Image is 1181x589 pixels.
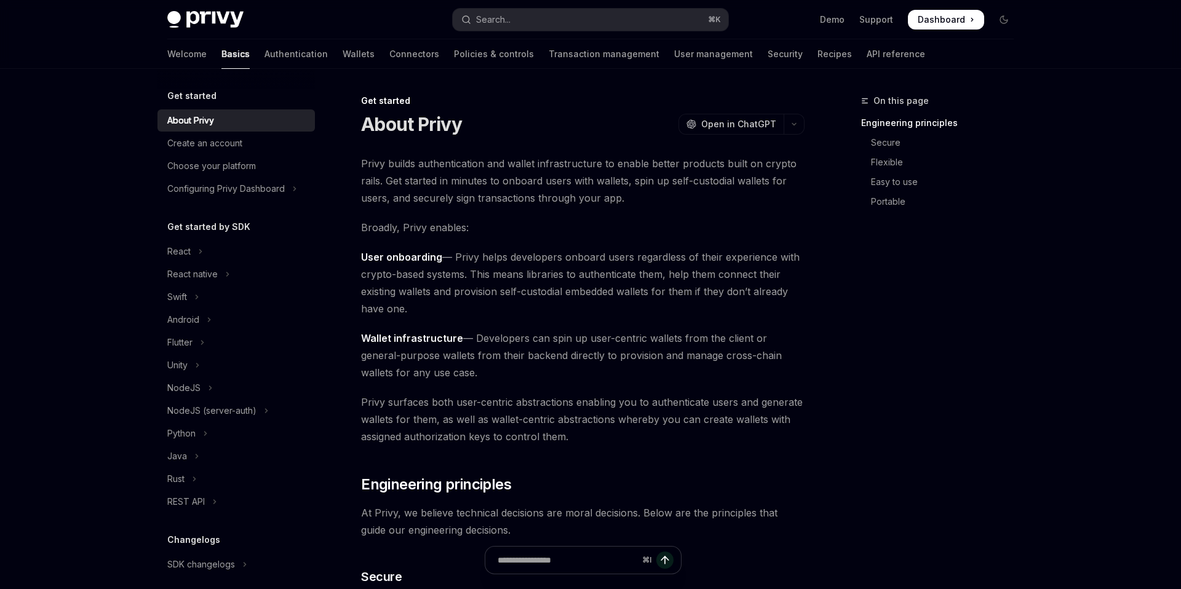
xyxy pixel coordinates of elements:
[361,504,805,539] span: At Privy, we believe technical decisions are moral decisions. Below are the principles that guide...
[768,39,803,69] a: Security
[157,354,315,376] button: Toggle Unity section
[264,39,328,69] a: Authentication
[167,244,191,259] div: React
[861,152,1024,172] a: Flexible
[549,39,659,69] a: Transaction management
[157,445,315,467] button: Toggle Java section
[994,10,1014,30] button: Toggle dark mode
[361,251,442,263] strong: User onboarding
[873,93,929,108] span: On this page
[157,491,315,513] button: Toggle REST API section
[678,114,784,135] button: Open in ChatGPT
[859,14,893,26] a: Support
[861,113,1024,133] a: Engineering principles
[157,553,315,575] button: Toggle SDK changelogs section
[656,551,674,569] button: Send message
[498,547,637,574] input: Ask a question...
[918,14,965,26] span: Dashboard
[167,89,217,103] h5: Get started
[361,393,805,445] span: Privy surfaces both user-centric abstractions enabling you to authenticate users and generate wal...
[167,312,199,327] div: Android
[867,39,925,69] a: API reference
[908,10,984,30] a: Dashboard
[167,159,256,173] div: Choose your platform
[157,400,315,422] button: Toggle NodeJS (server-auth) section
[361,95,805,107] div: Get started
[167,557,235,572] div: SDK changelogs
[820,14,845,26] a: Demo
[167,472,185,486] div: Rust
[343,39,375,69] a: Wallets
[167,113,214,128] div: About Privy
[167,267,218,282] div: React native
[167,449,187,464] div: Java
[157,109,315,132] a: About Privy
[674,39,753,69] a: User management
[157,468,315,490] button: Toggle Rust section
[167,181,285,196] div: Configuring Privy Dashboard
[167,335,193,350] div: Flutter
[361,330,805,381] span: — Developers can spin up user-centric wallets from the client or general-purpose wallets from the...
[157,178,315,200] button: Toggle Configuring Privy Dashboard section
[157,263,315,285] button: Toggle React native section
[157,132,315,154] a: Create an account
[157,309,315,331] button: Toggle Android section
[167,39,207,69] a: Welcome
[157,377,315,399] button: Toggle NodeJS section
[167,494,205,509] div: REST API
[157,331,315,354] button: Toggle Flutter section
[861,172,1024,192] a: Easy to use
[361,248,805,317] span: — Privy helps developers onboard users regardless of their experience with crypto-based systems. ...
[361,332,463,344] strong: Wallet infrastructure
[167,358,188,373] div: Unity
[167,11,244,28] img: dark logo
[861,133,1024,152] a: Secure
[157,155,315,177] a: Choose your platform
[701,118,776,130] span: Open in ChatGPT
[167,426,196,441] div: Python
[361,219,805,236] span: Broadly, Privy enables:
[157,286,315,308] button: Toggle Swift section
[157,422,315,445] button: Toggle Python section
[167,403,256,418] div: NodeJS (server-auth)
[861,192,1024,211] a: Portable
[167,381,201,395] div: NodeJS
[361,155,805,207] span: Privy builds authentication and wallet infrastructure to enable better products built on crypto r...
[167,136,242,151] div: Create an account
[389,39,439,69] a: Connectors
[361,113,462,135] h1: About Privy
[221,39,250,69] a: Basics
[454,39,534,69] a: Policies & controls
[708,15,721,25] span: ⌘ K
[476,12,511,27] div: Search...
[167,219,250,234] h5: Get started by SDK
[361,475,511,494] span: Engineering principles
[453,9,728,31] button: Open search
[167,532,220,547] h5: Changelogs
[167,290,187,304] div: Swift
[817,39,852,69] a: Recipes
[157,240,315,263] button: Toggle React section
